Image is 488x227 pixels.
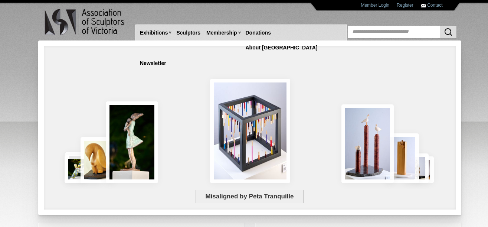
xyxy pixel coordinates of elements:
[210,79,290,183] img: Misaligned
[397,3,413,8] a: Register
[196,190,304,203] span: Misaligned by Peta Tranquille
[361,3,389,8] a: Member Login
[44,7,126,37] img: logo.png
[427,3,442,8] a: Contact
[137,26,171,40] a: Exhibitions
[173,26,203,40] a: Sculptors
[243,41,321,55] a: About [GEOGRAPHIC_DATA]
[444,27,453,36] img: Search
[385,133,419,183] img: Little Frog. Big Climb
[243,26,274,40] a: Donations
[106,101,158,183] img: Connection
[341,104,394,183] img: Rising Tides
[421,4,426,7] img: Contact ASV
[203,26,240,40] a: Membership
[137,56,169,70] a: Newsletter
